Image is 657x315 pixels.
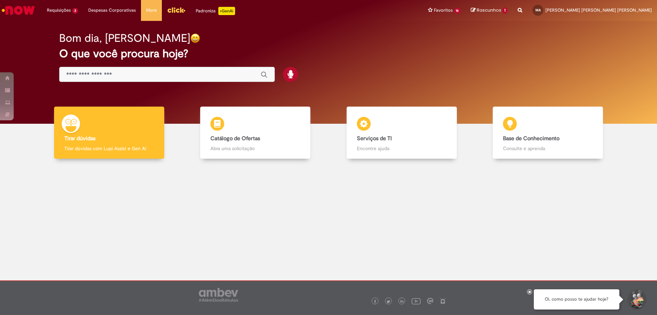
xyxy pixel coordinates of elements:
button: Iniciar Conversa de Suporte [626,289,647,310]
div: Padroniza [196,7,235,15]
span: MA [536,8,541,12]
img: click_logo_yellow_360x200.png [167,5,185,15]
a: Catálogo de Ofertas Abra uma solicitação [182,107,329,159]
b: Tirar dúvidas [64,135,95,142]
img: logo_footer_linkedin.png [400,300,404,304]
b: Base de Conhecimento [503,135,559,142]
span: Rascunhos [477,7,501,13]
span: 3 [72,8,78,14]
img: ServiceNow [1,3,36,17]
img: logo_footer_workplace.png [427,298,433,304]
img: logo_footer_twitter.png [387,300,390,303]
p: Encontre ajuda [357,145,447,152]
a: Serviços de TI Encontre ajuda [328,107,475,159]
img: logo_footer_facebook.png [373,300,377,303]
img: logo_footer_youtube.png [412,296,421,305]
img: logo_footer_ambev_rotulo_gray.png [199,288,238,302]
div: Oi, como posso te ajudar hoje? [534,289,619,310]
p: Tirar dúvidas com Lupi Assist e Gen Ai [64,145,154,152]
img: happy-face.png [190,33,200,43]
span: More [146,7,157,14]
span: 1 [502,8,507,14]
p: +GenAi [218,7,235,15]
p: Consulte e aprenda [503,145,593,152]
b: Serviços de TI [357,135,392,142]
img: logo_footer_naosei.png [440,298,446,304]
span: [PERSON_NAME] [PERSON_NAME] [PERSON_NAME] [545,7,652,13]
a: Rascunhos [471,7,507,14]
b: Catálogo de Ofertas [210,135,260,142]
span: Requisições [47,7,71,14]
a: Base de Conhecimento Consulte e aprenda [475,107,621,159]
span: Favoritos [434,7,453,14]
span: 16 [454,8,461,14]
h2: O que você procura hoje? [59,48,598,60]
span: Despesas Corporativas [88,7,136,14]
p: Abra uma solicitação [210,145,300,152]
a: Tirar dúvidas Tirar dúvidas com Lupi Assist e Gen Ai [36,107,182,159]
h2: Bom dia, [PERSON_NAME] [59,32,190,44]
